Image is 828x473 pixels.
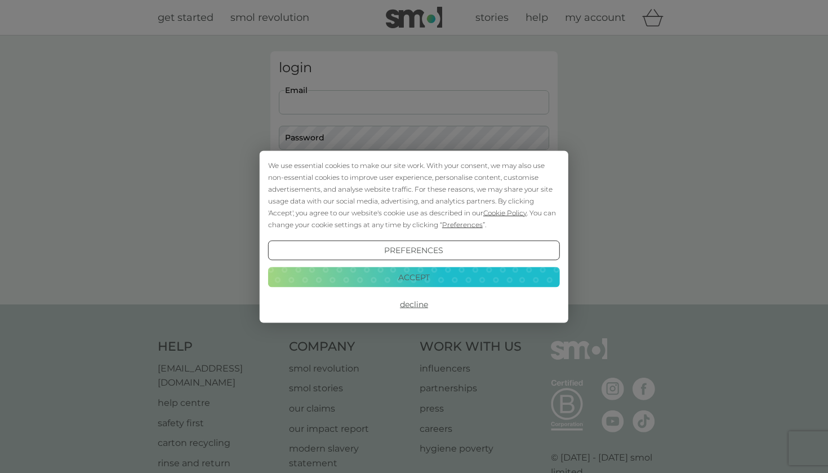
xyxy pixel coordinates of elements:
[442,220,483,228] span: Preferences
[268,240,560,260] button: Preferences
[268,159,560,230] div: We use essential cookies to make our site work. With your consent, we may also use non-essential ...
[268,267,560,288] button: Accept
[483,208,527,216] span: Cookie Policy
[260,151,568,322] div: Cookie Consent Prompt
[268,294,560,315] button: Decline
